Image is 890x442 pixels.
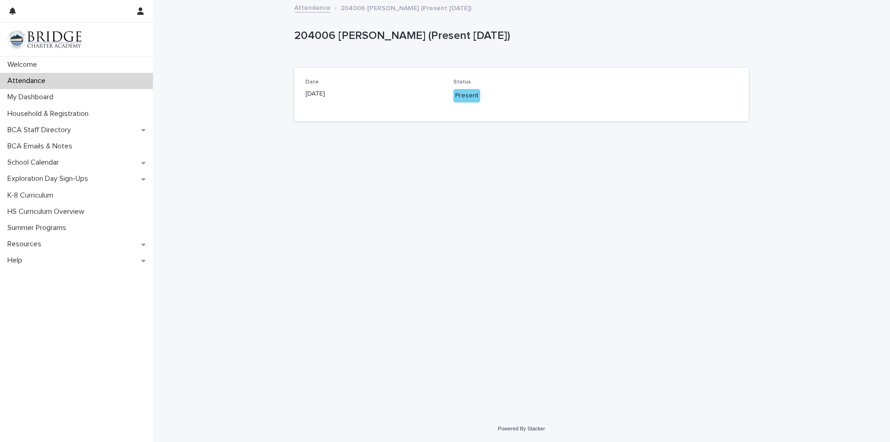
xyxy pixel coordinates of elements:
p: My Dashboard [4,93,61,102]
p: BCA Staff Directory [4,126,78,135]
img: V1C1m3IdTEidaUdm9Hs0 [7,30,82,49]
div: Present [453,89,480,102]
a: Powered By Stacker [498,426,545,431]
p: School Calendar [4,158,66,167]
p: Household & Registration [4,109,96,118]
p: Attendance [4,77,53,85]
p: Resources [4,240,49,249]
span: Status [453,79,471,85]
p: Welcome [4,60,44,69]
p: [DATE] [305,89,442,99]
p: K-8 Curriculum [4,191,61,200]
p: 204006 [PERSON_NAME] (Present [DATE]) [294,29,745,43]
p: 204006 [PERSON_NAME] (Present [DATE]) [341,2,471,13]
p: Summer Programs [4,224,74,232]
span: Date [305,79,319,85]
p: BCA Emails & Notes [4,142,80,151]
p: Help [4,256,30,265]
a: Attendance [294,2,331,13]
p: HS Curriculum Overview [4,207,92,216]
p: Exploration Day Sign-Ups [4,174,95,183]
